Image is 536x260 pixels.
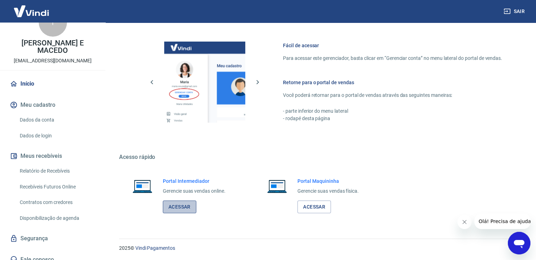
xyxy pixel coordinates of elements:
p: 2025 © [119,244,519,252]
a: Acessar [163,200,196,213]
button: Meu cadastro [8,97,97,113]
a: Relatório de Recebíveis [17,164,97,178]
p: [PERSON_NAME] E MACEDO [6,39,100,54]
a: Disponibilização de agenda [17,211,97,225]
p: Gerencie suas vendas online. [163,187,226,195]
img: Vindi [8,0,54,22]
p: Gerencie suas vendas física. [297,187,359,195]
a: Dados da conta [17,113,97,127]
p: Você poderá retornar para o portal de vendas através das seguintes maneiras: [283,92,502,99]
a: Contratos com credores [17,195,97,210]
a: Vindi Pagamentos [135,245,175,251]
p: [EMAIL_ADDRESS][DOMAIN_NAME] [14,57,92,64]
p: - rodapé desta página [283,115,502,122]
a: Recebíveis Futuros Online [17,180,97,194]
div: I [39,8,67,37]
a: Acessar [297,200,331,213]
img: Imagem de um notebook aberto [262,178,292,194]
img: Imagem da dashboard mostrando o botão de gerenciar conta na sidebar no lado esquerdo [164,42,245,123]
a: Dados de login [17,129,97,143]
h6: Fácil de acessar [283,42,502,49]
p: - parte inferior do menu lateral [283,107,502,115]
p: Para acessar este gerenciador, basta clicar em “Gerenciar conta” no menu lateral do portal de ven... [283,55,502,62]
iframe: Fechar mensagem [457,215,472,229]
a: Segurança [8,231,97,246]
a: Início [8,76,97,92]
button: Sair [502,5,528,18]
button: Meus recebíveis [8,148,97,164]
iframe: Mensagem da empresa [474,213,530,229]
h6: Portal Intermediador [163,178,226,185]
h6: Portal Maquininha [297,178,359,185]
h5: Acesso rápido [119,154,519,161]
span: Olá! Precisa de ajuda? [4,5,59,11]
img: Imagem de um notebook aberto [128,178,157,194]
iframe: Botão para abrir a janela de mensagens [508,232,530,254]
h6: Retorne para o portal de vendas [283,79,502,86]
